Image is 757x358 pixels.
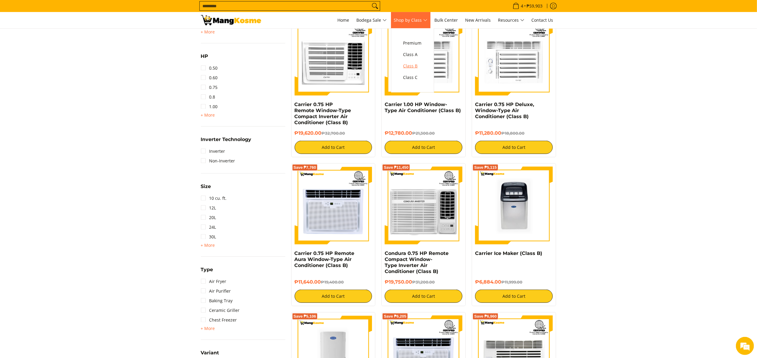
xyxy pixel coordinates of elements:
[201,193,227,203] a: 10 cu. ft.
[201,325,215,332] summary: Open
[475,141,553,154] button: Add to Cart
[99,3,113,17] div: Minimize live chat window
[474,166,497,169] span: Save ₱5,115
[432,12,461,28] a: Bulk Center
[201,296,233,306] a: Baking Tray
[201,92,215,102] a: 0.8
[201,213,216,222] a: 20L
[501,280,522,284] del: ₱11,999.00
[321,280,344,284] del: ₱19,400.00
[400,37,425,49] a: Premium
[338,17,349,23] span: Home
[201,73,218,83] a: 0.60
[400,49,425,60] a: Class A
[384,315,406,318] span: Save ₱6,205
[403,39,422,47] span: Premium
[3,165,115,186] textarea: Type your message and hit 'Enter'
[412,131,435,136] del: ₱21,300.00
[385,130,462,136] h6: ₱12,780.00
[201,277,227,286] a: Air Fryer
[201,63,218,73] a: 0.50
[295,279,372,285] h6: ₱11,640.00
[31,34,101,42] div: Chat with us now
[335,12,352,28] a: Home
[201,350,219,355] span: Variant
[201,15,261,25] img: Class B Class B | Mang Kosme
[400,60,425,72] a: Class B
[201,83,218,92] a: 0.75
[526,4,544,8] span: ₱59,903
[201,243,215,248] span: + More
[475,18,553,96] img: carrier-.75hp-premium-wrac-full-view-mang-kosme
[201,184,211,189] span: Size
[385,279,462,285] h6: ₱19,750.00
[201,146,225,156] a: Inverter
[385,250,449,274] a: Condura 0.75 HP Remote Compact Window-Type Inverter Air Conditioner (Class B)
[385,167,462,244] img: Condura 0.75 HP Remote Compact Window-Type Inverter Air Conditioner (Class B)
[295,250,355,268] a: Carrier 0.75 HP Remote Aura Window-Type Air Conditioner (Class B)
[511,3,545,9] span: •
[201,111,215,119] summary: Open
[385,18,462,96] img: Carrier 1.00 HP Window-Type Air Conditioner (Class B)
[501,131,524,136] del: ₱18,800.00
[201,326,215,331] span: + More
[201,306,240,315] a: Ceramic Griller
[201,137,252,146] summary: Open
[391,12,430,28] a: Shop by Class
[475,290,553,303] button: Add to Cart
[295,290,372,303] button: Add to Cart
[201,102,218,111] a: 1.00
[201,203,216,213] a: 12L
[201,54,208,63] summary: Open
[475,102,534,119] a: Carrier 0.75 HP Deluxe, Window-Type Air Conditioner (Class B)
[394,17,427,24] span: Shop by Class
[384,166,408,169] span: Save ₱11,450
[475,167,553,244] img: Carrier Ice Maker (Class B)
[498,17,524,24] span: Resources
[385,290,462,303] button: Add to Cart
[475,250,542,256] a: Carrier Ice Maker (Class B)
[403,62,422,70] span: Class B
[529,12,556,28] a: Contact Us
[295,141,372,154] button: Add to Cart
[475,130,553,136] h6: ₱11,280.00
[385,141,462,154] button: Add to Cart
[465,17,491,23] span: New Arrivals
[294,166,316,169] span: Save ₱7,760
[403,51,422,58] span: Class A
[201,30,215,34] span: + More
[201,54,208,59] span: HP
[201,267,213,277] summary: Open
[462,12,494,28] a: New Arrivals
[201,267,213,272] span: Type
[520,4,524,8] span: 4
[267,12,556,28] nav: Main Menu
[201,156,235,166] a: Non-Inverter
[354,12,390,28] a: Bodega Sale
[435,17,458,23] span: Bulk Center
[294,315,316,318] span: Save ₱5,106
[201,28,215,36] summary: Open
[412,280,435,284] del: ₱31,200.00
[322,131,345,136] del: ₱32,700.00
[35,76,83,137] span: We're online!
[201,242,215,249] summary: Open
[201,232,216,242] a: 30L
[385,102,461,113] a: Carrier 1.00 HP Window-Type Air Conditioner (Class B)
[400,72,425,83] a: Class C
[295,102,351,125] a: Carrier 0.75 HP Remote Window-Type Compact Inverter Air Conditioner (Class B)
[201,286,231,296] a: Air Purifier
[495,12,527,28] a: Resources
[370,2,380,11] button: Search
[295,18,372,96] img: Carrier 0.75 HP Remote Window-Type Compact Inverter Air Conditioner (Class B)
[357,17,387,24] span: Bodega Sale
[201,184,211,193] summary: Open
[201,137,252,142] span: Inverter Technology
[295,130,372,136] h6: ₱19,620.00
[403,74,422,81] span: Class C
[295,167,372,244] img: Carrier 0.75 HP Remote Aura Window-Type Air Conditioner (Class B)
